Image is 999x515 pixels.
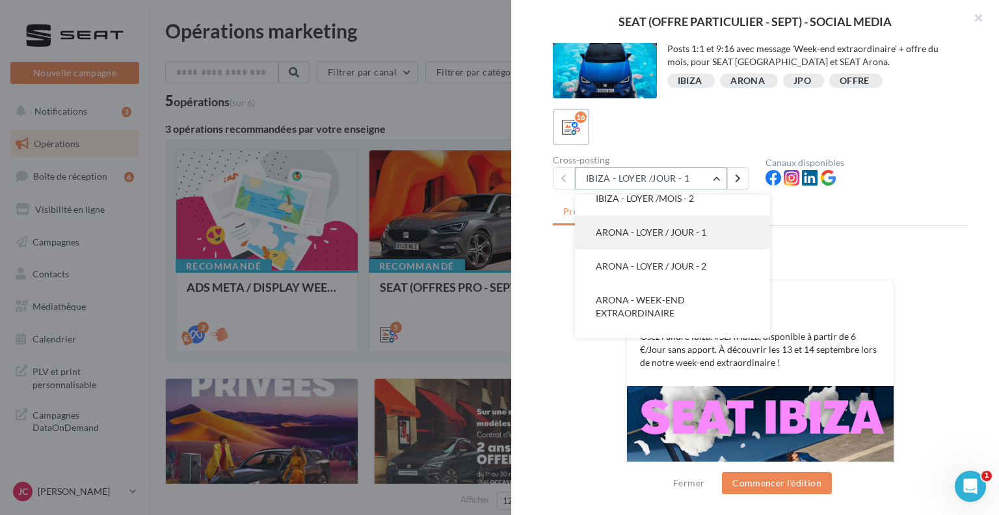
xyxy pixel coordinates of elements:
[596,294,685,318] span: ARONA - WEEK-END EXTRAORDINAIRE
[730,76,765,86] div: ARONA
[575,216,770,249] button: ARONA - LOYER / JOUR - 1
[553,156,755,165] div: Cross-posting
[575,111,587,123] div: 16
[575,249,770,283] button: ARONA - LOYER / JOUR - 2
[575,167,727,189] button: IBIZA - LOYER /JOUR - 1
[722,472,832,494] button: Commencer l'édition
[766,158,968,167] div: Canaux disponibles
[596,193,694,204] span: IBIZA - LOYER /MOIS - 2
[575,182,770,216] button: IBIZA - LOYER /MOIS - 2
[981,471,992,481] span: 1
[668,475,710,491] button: Fermer
[955,471,986,502] iframe: Intercom live chat
[640,330,881,369] p: Osez l’allure Ibiza. #SEATIbiza, disponible à partir de 6 €/Jour sans apport. À découvrir les 13 ...
[793,76,811,86] div: JPO
[667,42,958,68] div: Posts 1:1 et 9:16 avec message 'Week-end extraordinaire' + offre du mois, pour SEAT [GEOGRAPHIC_D...
[575,283,770,330] button: ARONA - WEEK-END EXTRAORDINAIRE
[596,227,706,238] span: ARONA - LOYER / JOUR - 1
[532,16,978,27] div: SEAT (OFFRE PARTICULIER - SEPT) - SOCIAL MEDIA
[840,76,870,86] div: OFFRE
[596,260,706,271] span: ARONA - LOYER / JOUR - 2
[678,76,702,86] div: IBIZA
